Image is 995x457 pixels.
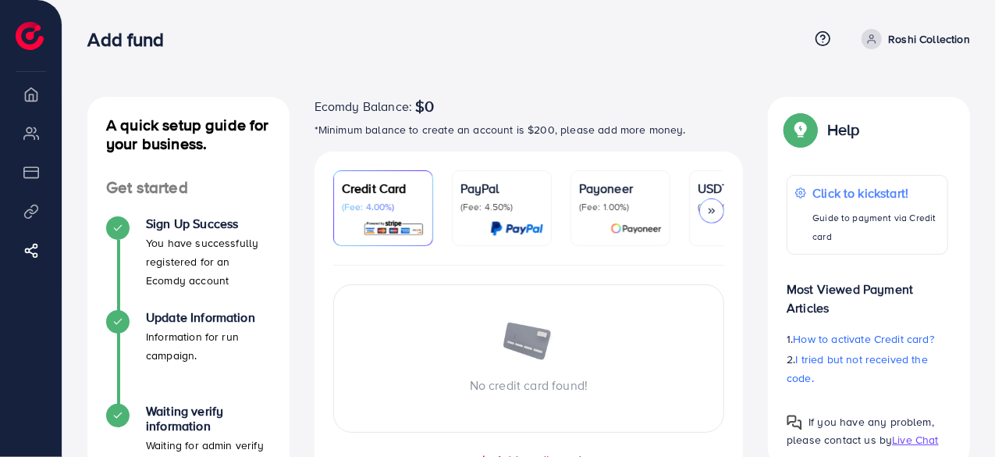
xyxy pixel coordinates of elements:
[342,201,425,213] p: (Fee: 4.00%)
[698,179,780,198] p: USDT
[146,404,271,434] h4: Waiting verify information
[787,352,928,386] span: I tried but not received the code.
[892,432,938,448] span: Live Chat
[502,323,556,363] img: image
[314,97,412,116] span: Ecomdy Balance:
[314,120,744,139] p: *Minimum balance to create an account is $200, please add more money.
[827,120,860,139] p: Help
[929,387,983,445] iframe: Chat
[579,201,662,213] p: (Fee: 1.00%)
[787,415,802,430] img: Popup guide
[146,310,271,325] h4: Update Information
[146,216,271,231] h4: Sign Up Success
[490,220,543,237] img: card
[888,30,970,48] p: Roshi Collection
[334,376,724,395] p: No credit card found!
[787,414,934,448] span: If you have any problem, please contact us by
[146,234,271,290] p: You have successfully registered for an Ecomdy account
[415,97,434,116] span: $0
[794,331,934,347] span: How to activate Credit card?
[787,330,948,348] p: 1.
[698,201,780,213] p: (Fee: 0.00%)
[787,267,948,317] p: Most Viewed Payment Articles
[16,22,44,50] img: logo
[787,116,815,144] img: Popup guide
[855,29,970,49] a: Roshi Collection
[87,178,290,198] h4: Get started
[342,179,425,198] p: Credit Card
[610,220,662,237] img: card
[146,327,271,365] p: Information for run campaign.
[363,220,425,237] img: card
[579,179,662,198] p: Payoneer
[812,184,940,202] p: Click to kickstart!
[787,350,948,387] p: 2.
[812,209,940,246] p: Guide to payment via Credit card
[460,179,543,198] p: PayPal
[87,28,176,51] h3: Add fund
[87,310,290,404] li: Update Information
[87,116,290,153] h4: A quick setup guide for your business.
[87,216,290,310] li: Sign Up Success
[460,201,543,213] p: (Fee: 4.50%)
